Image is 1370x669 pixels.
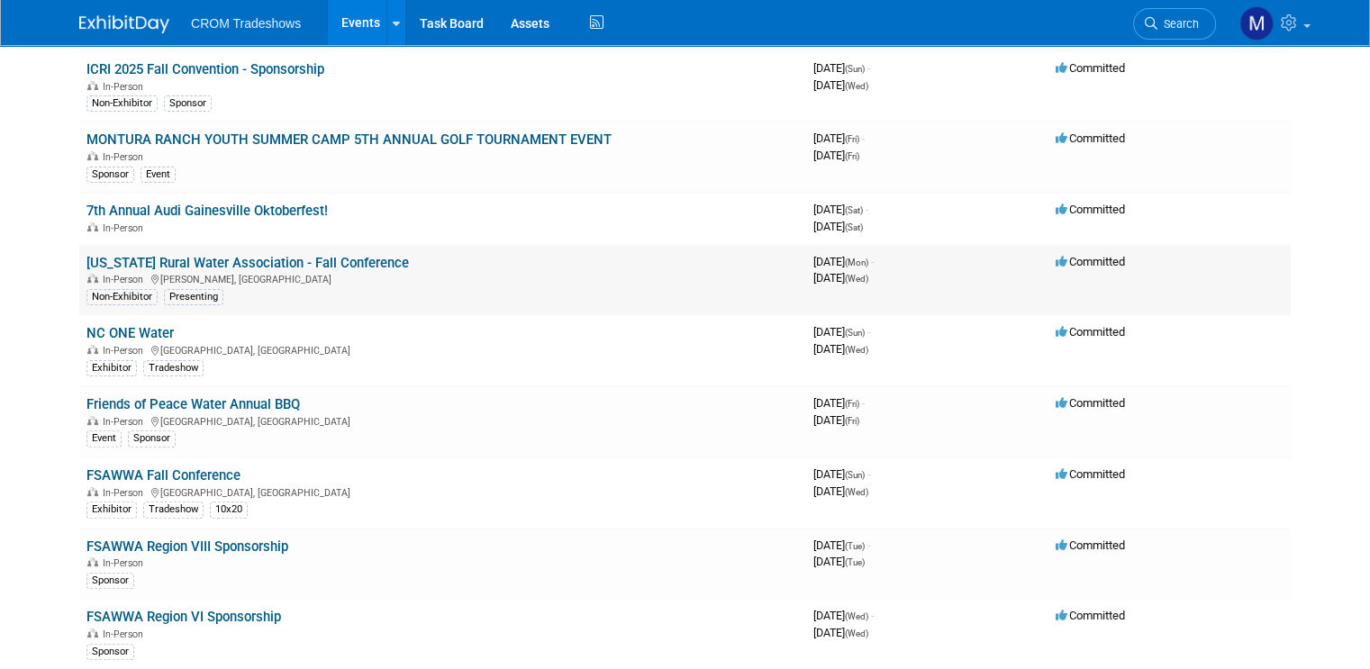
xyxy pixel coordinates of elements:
[866,203,868,216] span: -
[845,134,859,144] span: (Fri)
[867,325,870,339] span: -
[845,487,868,497] span: (Wed)
[103,416,149,428] span: In-Person
[103,81,149,93] span: In-Person
[845,611,868,621] span: (Wed)
[813,467,870,481] span: [DATE]
[86,609,281,625] a: FSAWWA Region VI Sponsorship
[87,345,98,354] img: In-Person Event
[845,81,868,91] span: (Wed)
[867,467,870,481] span: -
[813,342,868,356] span: [DATE]
[191,16,301,31] span: CROM Tradeshows
[79,15,169,33] img: ExhibitDay
[845,274,868,284] span: (Wed)
[813,609,874,622] span: [DATE]
[845,416,859,426] span: (Fri)
[86,131,612,148] a: MONTURA RANCH YOUTH SUMMER CAMP 5TH ANNUAL GOLF TOURNAMENT EVENT
[86,289,158,305] div: Non-Exhibitor
[871,609,874,622] span: -
[862,131,865,145] span: -
[1157,17,1199,31] span: Search
[87,81,98,90] img: In-Person Event
[1056,467,1125,481] span: Committed
[813,255,874,268] span: [DATE]
[813,538,870,552] span: [DATE]
[87,416,98,425] img: In-Person Event
[845,222,863,232] span: (Sat)
[128,430,176,447] div: Sponsor
[845,151,859,161] span: (Fri)
[143,360,204,376] div: Tradeshow
[813,396,865,410] span: [DATE]
[845,205,863,215] span: (Sat)
[210,502,248,518] div: 10x20
[86,573,134,589] div: Sponsor
[87,222,98,231] img: In-Person Event
[86,95,158,112] div: Non-Exhibitor
[845,345,868,355] span: (Wed)
[862,396,865,410] span: -
[1056,255,1125,268] span: Committed
[1056,396,1125,410] span: Committed
[86,502,137,518] div: Exhibitor
[164,95,212,112] div: Sponsor
[813,78,868,92] span: [DATE]
[867,61,870,75] span: -
[813,271,868,285] span: [DATE]
[164,289,223,305] div: Presenting
[1056,131,1125,145] span: Committed
[87,487,98,496] img: In-Person Event
[813,555,865,568] span: [DATE]
[845,541,865,551] span: (Tue)
[86,203,328,219] a: 7th Annual Audi Gainesville Oktoberfest!
[86,467,240,484] a: FSAWWA Fall Conference
[86,325,174,341] a: NC ONE Water
[141,167,176,183] div: Event
[103,628,149,640] span: In-Person
[1056,325,1125,339] span: Committed
[1056,538,1125,552] span: Committed
[86,538,288,555] a: FSAWWA Region VIII Sponsorship
[103,222,149,234] span: In-Person
[845,557,865,567] span: (Tue)
[813,325,870,339] span: [DATE]
[86,342,799,357] div: [GEOGRAPHIC_DATA], [GEOGRAPHIC_DATA]
[87,557,98,566] img: In-Person Event
[86,430,122,447] div: Event
[813,203,868,216] span: [DATE]
[1056,203,1125,216] span: Committed
[87,151,98,160] img: In-Person Event
[86,271,799,285] div: [PERSON_NAME], [GEOGRAPHIC_DATA]
[813,220,863,233] span: [DATE]
[813,61,870,75] span: [DATE]
[813,626,868,639] span: [DATE]
[86,61,324,77] a: ICRI 2025 Fall Convention - Sponsorship
[845,628,868,638] span: (Wed)
[845,258,868,267] span: (Mon)
[845,470,865,480] span: (Sun)
[103,151,149,163] span: In-Person
[1133,8,1216,40] a: Search
[813,484,868,498] span: [DATE]
[871,255,874,268] span: -
[867,538,870,552] span: -
[87,628,98,637] img: In-Person Event
[86,360,137,376] div: Exhibitor
[87,274,98,283] img: In-Person Event
[845,64,865,74] span: (Sun)
[813,413,859,427] span: [DATE]
[103,487,149,499] span: In-Person
[86,167,134,183] div: Sponsor
[143,502,204,518] div: Tradeshow
[86,644,134,660] div: Sponsor
[103,274,149,285] span: In-Person
[845,328,865,338] span: (Sun)
[86,484,799,499] div: [GEOGRAPHIC_DATA], [GEOGRAPHIC_DATA]
[1239,6,1274,41] img: Matt Stevens
[845,399,859,409] span: (Fri)
[813,149,859,162] span: [DATE]
[86,396,300,412] a: Friends of Peace Water Annual BBQ
[86,413,799,428] div: [GEOGRAPHIC_DATA], [GEOGRAPHIC_DATA]
[103,557,149,569] span: In-Person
